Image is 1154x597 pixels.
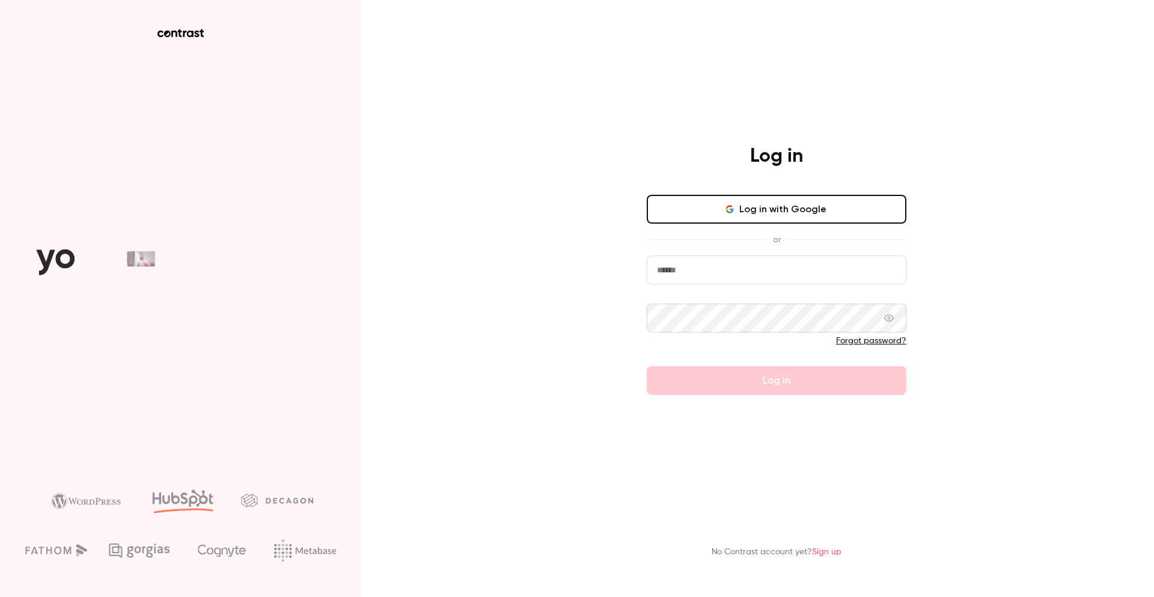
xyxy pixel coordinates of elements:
[767,233,787,246] span: or
[750,144,803,168] h4: Log in
[812,548,841,556] a: Sign up
[712,546,841,559] p: No Contrast account yet?
[241,494,313,507] img: decagon
[647,195,906,224] button: Log in with Google
[836,337,906,345] a: Forgot password?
